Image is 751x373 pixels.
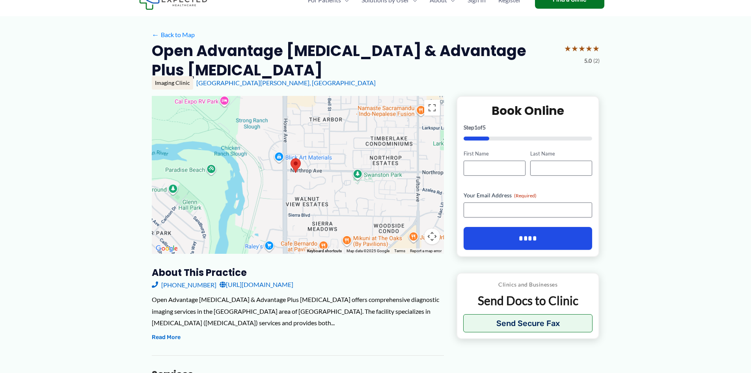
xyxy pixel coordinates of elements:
button: Read More [152,333,181,342]
p: Send Docs to Clinic [463,293,593,308]
a: Report a map error [410,249,442,253]
h3: About this practice [152,266,444,279]
span: 5 [483,124,486,131]
p: Clinics and Businesses [463,279,593,290]
label: First Name [464,150,526,157]
button: Toggle fullscreen view [424,100,440,116]
a: [GEOGRAPHIC_DATA][PERSON_NAME], [GEOGRAPHIC_DATA] [196,79,376,86]
h2: Open Advantage [MEDICAL_DATA] & Advantage Plus [MEDICAL_DATA] [152,41,558,80]
div: Open Advantage [MEDICAL_DATA] & Advantage Plus [MEDICAL_DATA] offers comprehensive diagnostic ima... [152,294,444,329]
a: Terms [394,249,405,253]
label: Your Email Address [464,191,593,199]
button: Keyboard shortcuts [307,248,342,254]
span: Map data ©2025 Google [347,249,389,253]
span: (2) [593,56,600,66]
a: [PHONE_NUMBER] [152,279,216,291]
span: ← [152,31,159,38]
span: ★ [578,41,585,56]
button: Map camera controls [424,229,440,244]
span: ★ [585,41,593,56]
label: Last Name [530,150,592,157]
a: Open this area in Google Maps (opens a new window) [154,244,180,254]
img: Google [154,244,180,254]
span: ★ [564,41,571,56]
div: Imaging Clinic [152,76,193,90]
span: 5.0 [584,56,592,66]
p: Step of [464,125,593,130]
span: (Required) [514,193,537,199]
a: [URL][DOMAIN_NAME] [220,279,293,291]
h2: Book Online [464,103,593,118]
span: ★ [571,41,578,56]
span: 1 [474,124,477,131]
a: ←Back to Map [152,29,195,41]
span: ★ [593,41,600,56]
button: Send Secure Fax [463,314,593,332]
